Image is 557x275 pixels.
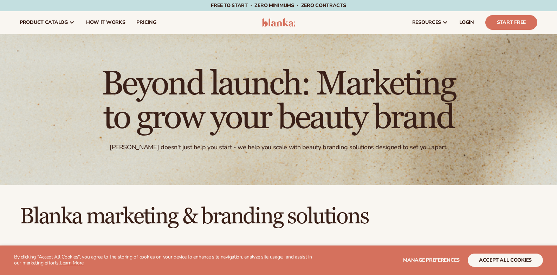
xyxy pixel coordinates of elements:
[262,18,295,27] img: logo
[85,67,472,135] h1: Beyond launch: Marketing to grow your beauty brand
[110,143,447,151] div: [PERSON_NAME] doesn't just help you start - we help you scale with beauty branding solutions desi...
[485,15,537,30] a: Start Free
[20,20,68,25] span: product catalog
[407,11,454,34] a: resources
[454,11,480,34] a: LOGIN
[80,11,131,34] a: How It Works
[468,254,543,267] button: accept all cookies
[403,257,460,263] span: Manage preferences
[412,20,441,25] span: resources
[60,260,84,266] a: Learn More
[459,20,474,25] span: LOGIN
[211,2,346,9] span: Free to start · ZERO minimums · ZERO contracts
[403,254,460,267] button: Manage preferences
[14,11,80,34] a: product catalog
[14,254,313,266] p: By clicking "Accept All Cookies", you agree to the storing of cookies on your device to enhance s...
[131,11,162,34] a: pricing
[136,20,156,25] span: pricing
[86,20,125,25] span: How It Works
